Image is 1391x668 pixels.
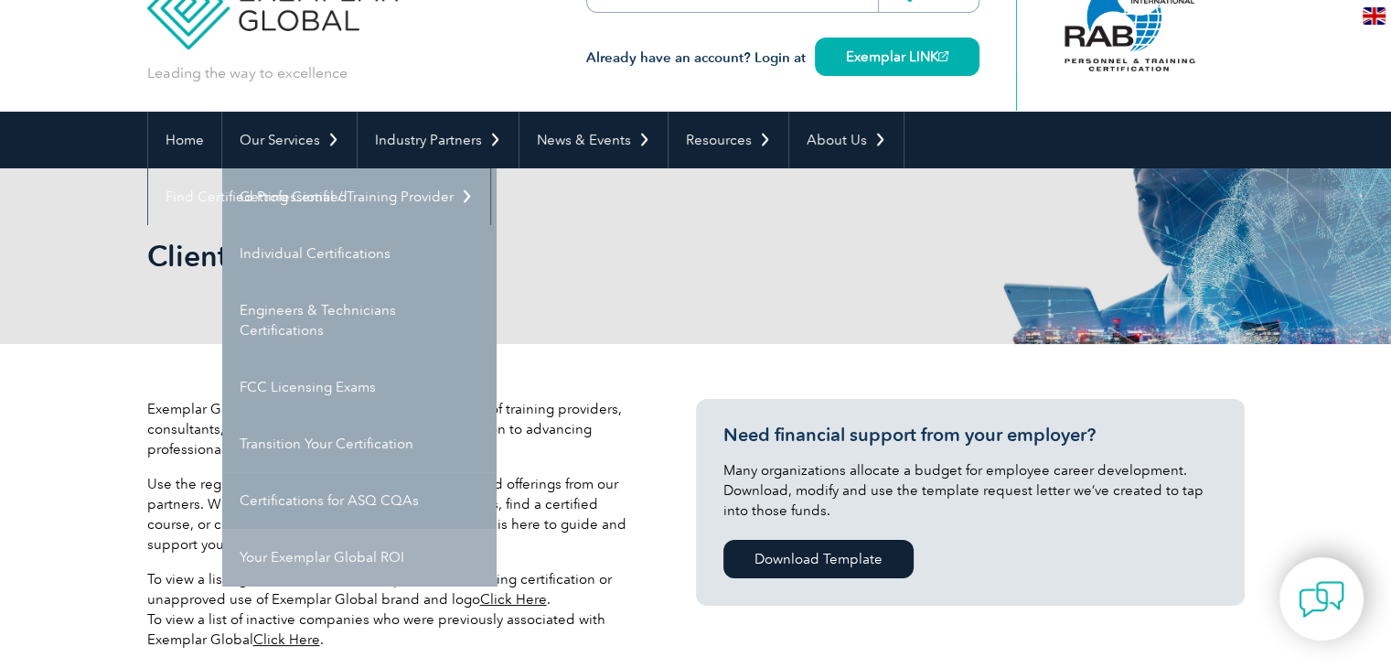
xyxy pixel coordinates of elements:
p: Exemplar Global proudly works with a global network of training providers, consultants, and organ... [147,399,641,459]
a: Home [148,112,221,168]
h2: Client Register [147,242,915,271]
img: contact-chat.png [1299,576,1344,622]
h3: Already have an account? Login at [586,47,979,70]
a: Resources [669,112,788,168]
a: Individual Certifications [222,225,497,282]
a: Download Template [723,540,914,578]
a: Click Here [480,591,547,608]
a: Your Exemplar Global ROI [222,529,497,586]
a: Engineers & Technicians Certifications [222,282,497,359]
a: Exemplar LINK [815,38,979,76]
p: Leading the way to excellence [147,63,348,83]
a: Transition Your Certification [222,415,497,472]
a: Certifications for ASQ CQAs [222,472,497,529]
h3: Need financial support from your employer? [723,424,1217,447]
img: en [1363,7,1386,25]
p: To view a listing of false claims of Exemplar Global training certification or unapproved use of ... [147,569,641,650]
p: Many organizations allocate a budget for employee career development. Download, modify and use th... [723,460,1217,521]
img: open_square.png [938,51,948,61]
a: FCC Licensing Exams [222,359,497,415]
a: Click Here [253,631,320,648]
a: Industry Partners [358,112,519,168]
a: Find Certified Professional / Training Provider [148,168,490,225]
a: Our Services [222,112,357,168]
a: About Us [789,112,904,168]
p: Use the register below to discover detailed profiles and offerings from our partners. Whether you... [147,474,641,555]
a: News & Events [519,112,668,168]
